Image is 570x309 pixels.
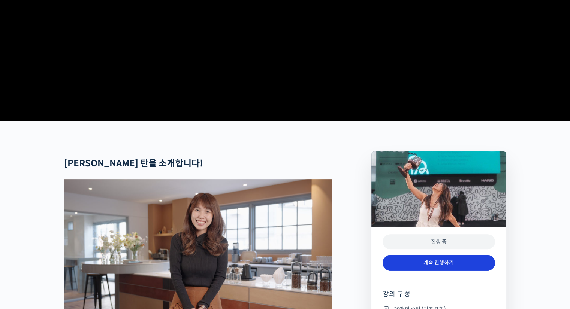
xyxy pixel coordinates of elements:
a: 설정 [97,237,144,256]
a: 대화 [49,237,97,256]
a: 계속 진행하기 [383,255,495,271]
span: 설정 [116,248,125,254]
span: 대화 [69,249,78,255]
strong: [PERSON_NAME] 탄을 소개합니다! [64,158,203,169]
h4: 강의 구성 [383,290,495,305]
span: 홈 [24,248,28,254]
a: 홈 [2,237,49,256]
div: 진행 중 [383,234,495,250]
